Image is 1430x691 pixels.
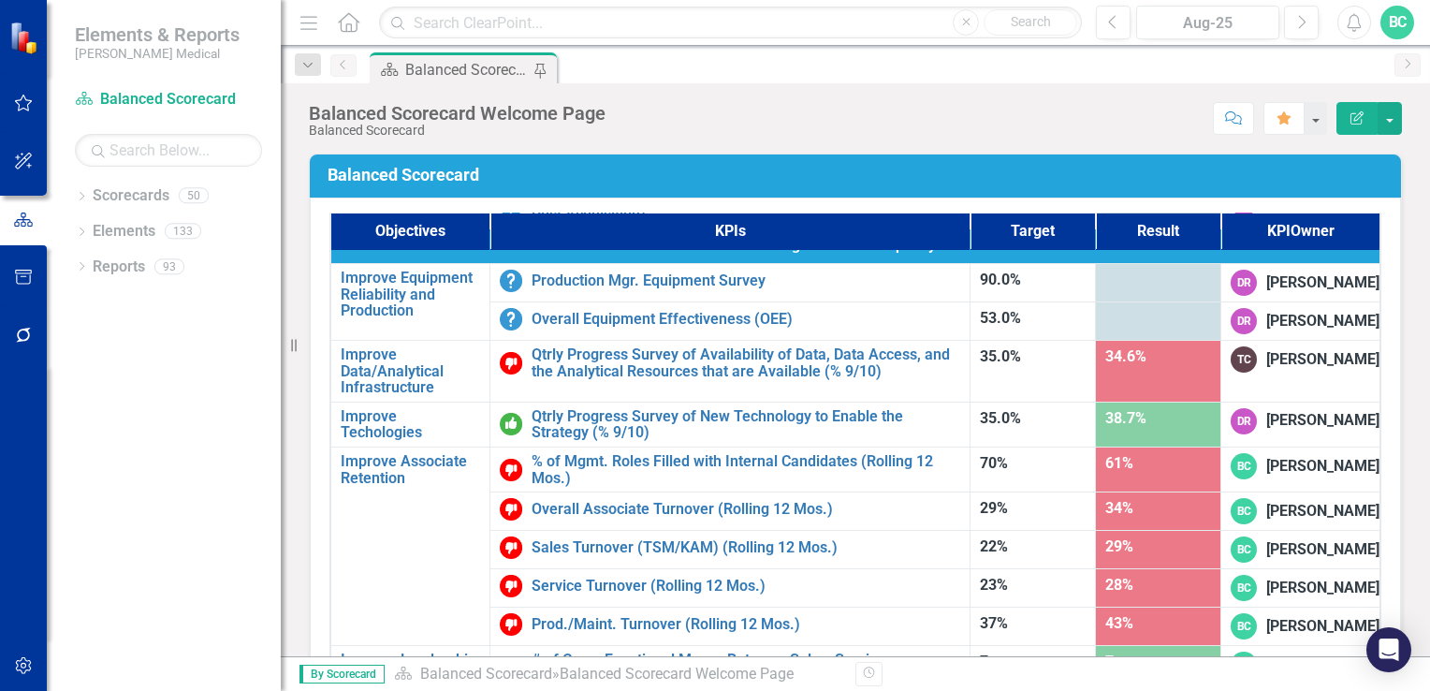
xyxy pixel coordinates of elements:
span: 90.0% [980,271,1021,288]
h3: Balanced Scorecard [328,166,1390,184]
img: ClearPoint Strategy [9,21,42,53]
td: Double-Click to Edit [1221,646,1380,691]
td: Double-Click to Edit [1221,493,1380,531]
div: Balanced Scorecard Welcome Page [309,103,606,124]
span: 7 [1105,653,1114,670]
a: Improve Data/Analytical Infrastructure [341,346,480,396]
span: 23% [980,576,1008,594]
td: Double-Click to Edit Right Click for Context Menu [330,402,489,447]
td: Double-Click to Edit Right Click for Context Menu [489,646,970,691]
td: Double-Click to Edit [1221,447,1380,492]
div: BC [1380,6,1414,39]
span: 7 [980,653,988,670]
div: Balanced Scorecard Welcome Page [405,58,529,81]
span: 29% [1105,537,1133,555]
div: BC [1231,498,1257,524]
div: [PERSON_NAME] [1266,349,1379,371]
div: 93 [154,258,184,274]
img: Below Target [500,613,522,636]
span: 35.0% [980,347,1021,365]
div: BC [1231,613,1257,640]
a: Improve Equipment Reliability and Production [341,270,480,319]
span: By Scorecard [299,665,385,684]
a: Qtrly Progress Survey of Availability of Data, Data Access, and the Analytical Resources that are... [532,346,960,379]
td: Double-Click to Edit Right Click for Context Menu [489,340,970,402]
div: BC [1231,575,1257,601]
div: BC [1231,453,1257,479]
input: Search Below... [75,134,262,167]
td: Double-Click to Edit [1221,301,1380,340]
a: Balanced Scorecard [420,665,552,683]
a: Scorecards [93,185,169,207]
td: Double-Click to Edit Right Click for Context Menu [330,263,489,340]
td: Double-Click to Edit Right Click for Context Menu [489,263,970,301]
a: Qtrly Progress Survey of New Technology to Enable the Strategy (% 9/10) [532,408,960,441]
div: 50 [179,188,209,204]
span: 28% [1105,576,1133,594]
a: Improve Associate Retention [341,453,480,486]
img: Below Target [500,459,522,481]
div: DR [1231,270,1257,296]
a: Balanced Scorecard [75,89,262,110]
div: [PERSON_NAME] [1266,456,1379,478]
div: Balanced Scorecard [309,124,606,138]
span: 35.0% [980,409,1021,427]
span: 61% [1105,454,1133,472]
div: Aug-25 [1143,12,1273,35]
td: Double-Click to Edit Right Click for Context Menu [489,531,970,569]
div: [PERSON_NAME] [1266,539,1379,561]
span: 37% [980,614,1008,632]
td: Double-Click to Edit Right Click for Context Menu [489,402,970,447]
button: Aug-25 [1136,6,1279,39]
td: Double-Click to Edit Right Click for Context Menu [489,447,970,492]
span: 22% [980,537,1008,555]
img: Below Target [500,498,522,521]
div: BC [1231,537,1257,563]
a: Reports [93,257,145,278]
div: [PERSON_NAME] [1266,616,1379,638]
div: Open Intercom Messenger [1366,627,1411,672]
a: Improve Techologies [341,408,480,441]
img: Below Target [500,575,522,597]
div: DR [1231,308,1257,334]
td: Double-Click to Edit [1221,531,1380,569]
td: Double-Click to Edit [1221,263,1380,301]
td: Double-Click to Edit Right Click for Context Menu [330,340,489,402]
td: Double-Click to Edit [1221,569,1380,608]
a: Service Turnover (Rolling 12 Mos.) [532,578,960,595]
div: BC [1231,652,1257,678]
span: 38.7% [1105,409,1146,427]
td: Double-Click to Edit Right Click for Context Menu [489,301,970,340]
img: On or Above Target [500,413,522,435]
a: Sales Turnover (TSM/KAM) (Rolling 12 Mos.) [532,539,960,556]
span: 34.6% [1105,347,1146,365]
img: No Information [500,308,522,331]
span: 43% [1105,614,1133,632]
small: [PERSON_NAME] Medical [75,46,240,61]
td: Double-Click to Edit Right Click for Context Menu [489,569,970,608]
td: Double-Click to Edit [1221,340,1380,402]
span: Elements & Reports [75,23,240,46]
input: Search ClearPoint... [379,7,1082,39]
div: [PERSON_NAME] [1266,654,1379,676]
span: 34% [1105,499,1133,517]
div: TC [1231,346,1257,373]
td: Double-Click to Edit Right Click for Context Menu [489,493,970,531]
td: Double-Click to Edit [1221,608,1380,646]
a: Prod./Maint. Turnover (Rolling 12 Mos.) [532,616,960,633]
td: Double-Click to Edit [1221,402,1380,447]
button: Search [984,9,1077,36]
img: No Information [500,270,522,292]
span: Search [1011,14,1051,29]
a: Overall Equipment Effectiveness (OEE) [532,311,960,328]
div: [PERSON_NAME] [1266,410,1379,432]
img: Below Target [500,537,522,559]
div: Balanced Scorecard Welcome Page [560,665,794,683]
div: DR [1231,408,1257,434]
div: [PERSON_NAME] [1266,272,1379,294]
a: Elements [93,221,155,243]
span: 29% [980,499,1008,517]
a: Overall Associate Turnover (Rolling 12 Mos.) [532,501,960,518]
div: [PERSON_NAME] [1266,578,1379,599]
div: » [394,664,841,685]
